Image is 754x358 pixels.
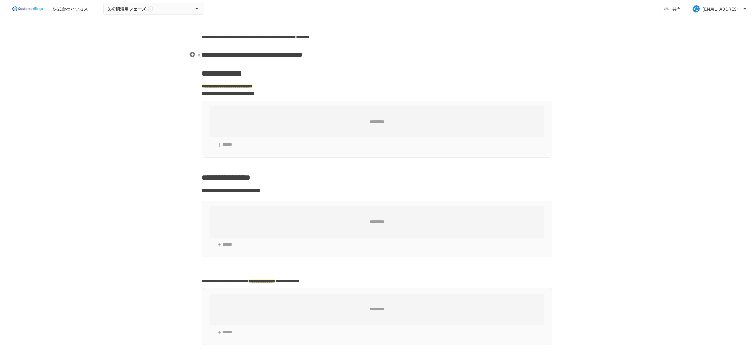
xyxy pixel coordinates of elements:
span: 3.初期活用フェーズ [107,5,146,13]
div: 株式会社バッカス [53,6,88,12]
img: 2eEvPB0nRDFhy0583kMjGN2Zv6C2P7ZKCFl8C3CzR0M [8,4,48,14]
button: 共有 [660,3,686,15]
button: [EMAIL_ADDRESS][DOMAIN_NAME] [689,3,751,15]
button: 3.初期活用フェーズ [103,3,204,15]
div: [EMAIL_ADDRESS][DOMAIN_NAME] [702,5,741,13]
span: 共有 [672,5,681,12]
